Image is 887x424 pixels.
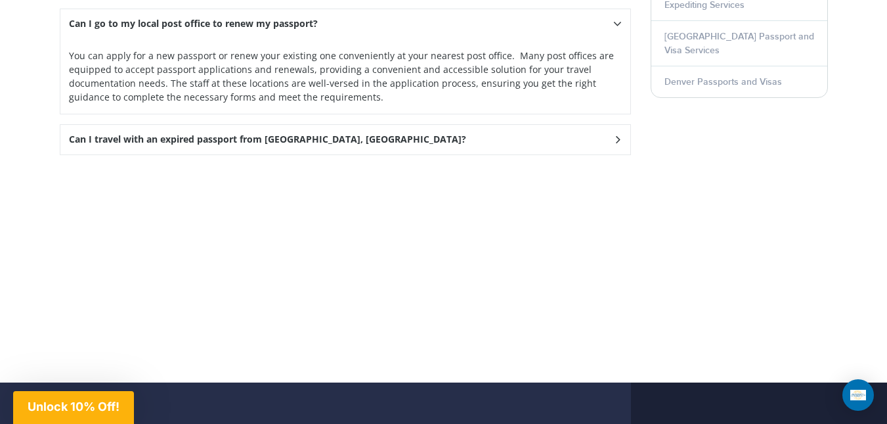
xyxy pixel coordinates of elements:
iframe: fb:comments Facebook Social Plugin [60,165,631,297]
h3: Can I go to my local post office to renew my passport? [69,18,318,30]
div: Open Intercom Messenger [842,379,874,411]
h3: Can I travel with an expired passport from [GEOGRAPHIC_DATA], [GEOGRAPHIC_DATA]? [69,134,466,145]
p: You can apply for a new passport or renew your existing one conveniently at your nearest post off... [69,49,622,104]
span: Unlock 10% Off! [28,400,119,413]
a: Denver Passports and Visas [664,76,782,87]
div: Unlock 10% Off! [13,391,134,424]
a: [GEOGRAPHIC_DATA] Passport and Visa Services [664,31,814,56]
